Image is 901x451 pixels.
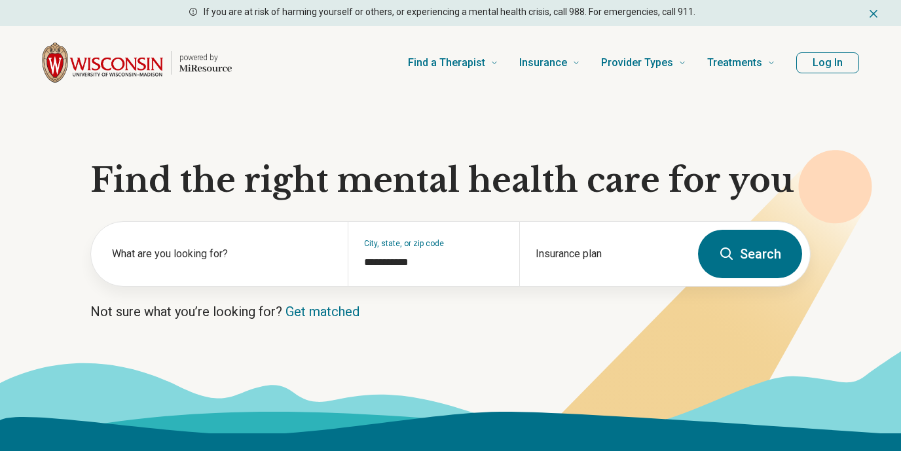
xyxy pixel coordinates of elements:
[42,42,232,84] a: Home page
[90,161,811,200] h1: Find the right mental health care for you
[112,246,332,262] label: What are you looking for?
[707,54,762,72] span: Treatments
[408,54,485,72] span: Find a Therapist
[519,37,580,89] a: Insurance
[90,302,811,321] p: Not sure what you’re looking for?
[867,5,880,21] button: Dismiss
[285,304,359,319] a: Get matched
[408,37,498,89] a: Find a Therapist
[179,52,232,63] p: powered by
[707,37,775,89] a: Treatments
[601,37,686,89] a: Provider Types
[519,54,567,72] span: Insurance
[204,5,695,19] p: If you are at risk of harming yourself or others, or experiencing a mental health crisis, call 98...
[698,230,802,278] button: Search
[796,52,859,73] button: Log In
[601,54,673,72] span: Provider Types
